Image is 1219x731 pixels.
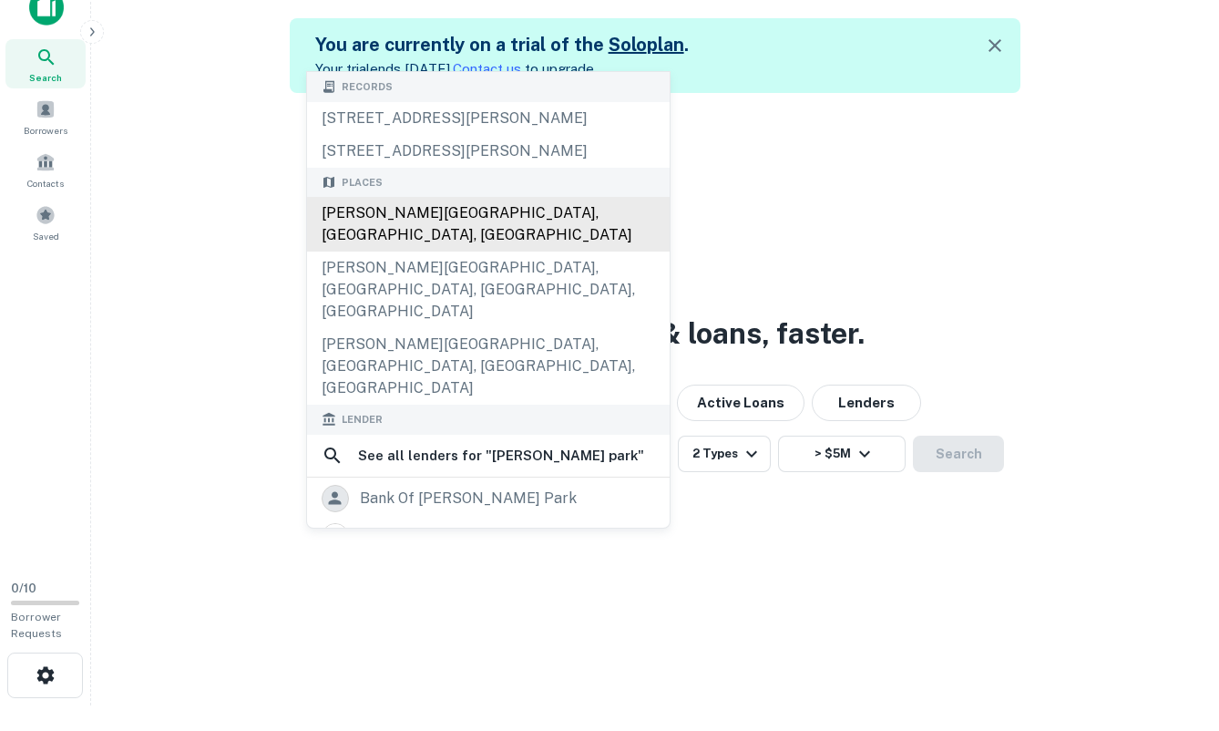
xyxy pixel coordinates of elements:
a: Soloplan [609,34,684,56]
div: park bank [360,523,431,551]
div: bank of [PERSON_NAME] park [360,485,577,512]
span: Borrower Requests [11,611,62,640]
span: Contacts [27,176,64,190]
div: [STREET_ADDRESS][PERSON_NAME] [307,102,670,135]
a: Borrowers [5,92,86,141]
img: picture [323,524,348,550]
button: Lenders [812,385,921,421]
span: Saved [33,229,59,243]
a: Contact us [453,61,521,77]
button: 2 Types [678,436,771,472]
span: 0 / 10 [11,582,36,595]
span: Search [29,70,62,85]
p: Your trial ends [DATE]. to upgrade. [315,58,689,80]
a: Contacts [5,145,86,194]
span: Records [342,79,393,95]
a: Saved [5,198,86,247]
a: park bank [307,518,670,556]
button: Active Loans [677,385,804,421]
button: > $5M [778,436,906,472]
a: Search [5,39,86,88]
h6: See all lenders for " [PERSON_NAME] park " [358,445,644,467]
span: Places [342,175,383,190]
span: Borrowers [24,123,67,138]
div: [STREET_ADDRESS][PERSON_NAME] [307,135,670,168]
a: bank of [PERSON_NAME] park [307,479,670,518]
div: [PERSON_NAME][GEOGRAPHIC_DATA], [GEOGRAPHIC_DATA], [GEOGRAPHIC_DATA] [307,197,670,252]
span: Lender [342,412,383,427]
h5: You are currently on a trial of the . [315,31,689,58]
div: [PERSON_NAME][GEOGRAPHIC_DATA], [GEOGRAPHIC_DATA], [GEOGRAPHIC_DATA], [GEOGRAPHIC_DATA] [307,252,670,328]
iframe: Chat Widget [1128,527,1219,614]
div: [PERSON_NAME][GEOGRAPHIC_DATA], [GEOGRAPHIC_DATA], [GEOGRAPHIC_DATA], [GEOGRAPHIC_DATA] [307,328,670,405]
